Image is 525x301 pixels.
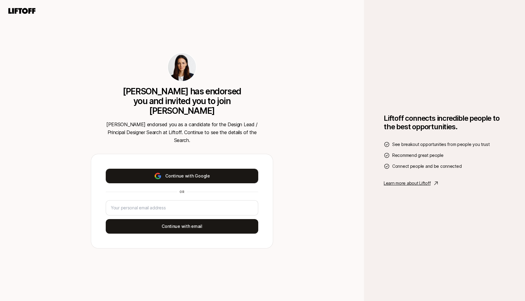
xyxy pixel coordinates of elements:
[384,114,505,131] h1: Liftoff connects incredible people to the best opportunities.
[177,189,187,194] div: or
[106,120,258,144] p: [PERSON_NAME] endorsed you as a candidate for the Design Lead / Principal Designer Search at Lift...
[111,204,253,211] input: Your personal email address
[106,169,258,183] button: Continue with Google
[392,141,490,148] span: See breakout opportunities from people you trust
[168,53,196,81] img: ed856165_bc02_4c3c_8869_e627224d798a.jpg
[384,180,505,187] a: Learn more about Liftoff
[384,180,431,187] p: Learn more about Liftoff
[116,86,248,116] p: [PERSON_NAME] has endorsed you and invited you to join [PERSON_NAME]
[154,172,162,180] img: google-logo
[106,219,258,234] button: Continue with email
[392,163,462,170] span: Connect people and be connected
[392,152,444,159] span: Recommend great people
